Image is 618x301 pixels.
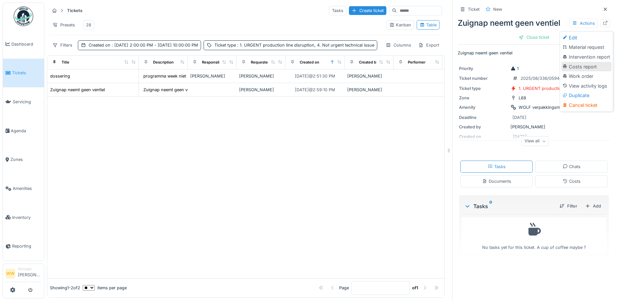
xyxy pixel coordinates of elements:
[561,100,611,110] div: Cancel ticket
[347,73,391,79] div: [PERSON_NAME]
[563,178,581,184] div: Costs
[459,75,508,81] div: Ticket number
[519,104,573,110] div: WOLF verpakkingsmachine
[561,71,611,81] div: Work order
[349,6,386,15] div: Create ticket
[153,60,174,65] div: Description
[459,124,609,130] div: [PERSON_NAME]
[143,73,186,79] div: programma week niet
[464,202,554,210] div: Tasks
[50,73,70,79] div: dossering
[415,40,442,50] div: Export
[339,285,349,291] div: Page
[512,114,526,121] div: [DATE]
[190,73,234,79] div: [PERSON_NAME]
[582,202,604,210] div: Add
[493,6,502,12] div: New
[557,202,580,210] div: Filter
[11,128,41,134] span: Agenda
[329,6,346,15] div: Tasks
[459,65,508,72] div: Priority
[214,42,374,48] div: Ticket type
[563,164,581,170] div: Chats
[12,243,41,249] span: Reporting
[89,42,198,48] div: Created on
[251,60,276,65] div: Requested by
[459,124,508,130] div: Created by
[521,75,562,81] div: 2025/08/336/05946
[236,43,374,48] span: : 1. URGENT production line disruption, 4. Not urgent technical issue
[50,20,78,30] div: Presets
[359,60,379,65] div: Created by
[408,60,425,65] div: Performer
[519,95,526,101] div: L68
[459,104,508,110] div: Amenity
[561,62,611,72] div: Costs report
[62,60,69,65] div: Title
[468,6,480,12] div: Ticket
[300,60,319,65] div: Created on
[516,33,552,42] div: Close ticket
[519,85,593,92] div: 1. URGENT production line disruption
[561,33,611,43] div: Edit
[86,22,91,28] div: 28
[459,95,508,101] div: Zone
[459,114,508,121] div: Deadline
[12,70,41,76] span: Tickets
[420,22,437,28] div: Table
[239,73,283,79] div: [PERSON_NAME]
[295,87,335,93] div: [DATE] @ 2:59:10 PM
[13,185,41,192] span: Amenities
[14,7,33,26] img: Badge_color-CXgf-gQk.svg
[13,99,41,105] span: Servicing
[10,156,41,163] span: Zones
[522,136,549,146] div: View all
[489,202,492,210] sup: 0
[458,50,610,56] p: Zuignap neemt geen ventiel
[18,266,41,280] li: [PERSON_NAME]
[561,91,611,100] div: Duplicate
[389,22,411,28] div: Kanban
[569,19,598,28] div: Actions
[50,40,75,50] div: Filters
[18,266,41,271] div: Manager
[488,164,506,170] div: Tasks
[65,7,85,14] strong: Tickets
[239,87,283,93] div: [PERSON_NAME]
[459,85,508,92] div: Ticket type
[6,269,15,279] li: WW
[12,214,41,221] span: Inventory
[347,87,391,93] div: [PERSON_NAME]
[143,87,198,93] div: Zuignap neemt geen ventiel
[482,178,511,184] div: Documents
[83,285,127,291] div: items per page
[412,285,418,291] strong: of 1
[510,65,519,72] div: 1
[50,285,80,291] div: Showing 1 - 2 of 2
[11,41,41,47] span: Dashboard
[561,42,611,52] div: Material request
[202,60,224,65] div: Responsible
[561,81,611,91] div: View activity logs
[466,220,602,251] div: No tasks yet for this ticket. A cup of coffee maybe ?
[561,52,611,62] div: Intervention report
[110,43,198,48] span: : [DATE] 2:00:00 PM - [DATE] 10:00:00 PM
[50,87,105,93] div: Zuignap neemt geen ventiel
[458,17,610,29] div: Zuignap neemt geen ventiel
[295,73,335,79] div: [DATE] @ 2:51:30 PM
[383,40,414,50] div: Columns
